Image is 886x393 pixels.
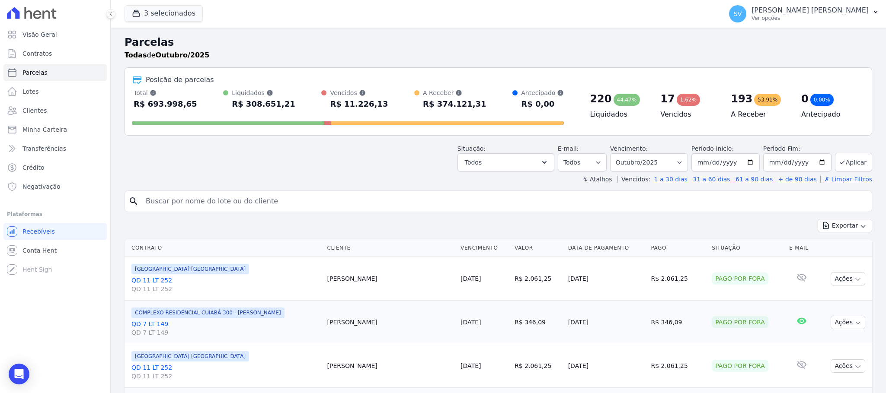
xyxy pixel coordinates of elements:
button: Todos [457,153,554,171]
a: Negativação [3,178,107,195]
span: [GEOGRAPHIC_DATA] [GEOGRAPHIC_DATA] [131,351,249,361]
label: Vencimento: [610,145,648,152]
strong: Todas [125,51,147,59]
td: [DATE] [565,257,648,301]
div: R$ 308.651,21 [232,97,295,111]
i: search [128,196,139,206]
a: Minha Carteira [3,121,107,138]
span: QD 11 LT 252 [131,372,320,380]
span: Parcelas [22,68,48,77]
td: [PERSON_NAME] [324,257,457,301]
a: Conta Hent [3,242,107,259]
a: 1 a 30 dias [654,176,688,183]
label: ↯ Atalhos [582,176,612,183]
a: Crédito [3,159,107,176]
button: SV [PERSON_NAME] [PERSON_NAME] Ver opções [722,2,886,26]
input: Buscar por nome do lote ou do cliente [141,193,868,210]
span: COMPLEXO RESIDENCIAL CUIABÁ 300 - [PERSON_NAME] [131,307,285,318]
td: [DATE] [565,301,648,344]
th: Cliente [324,239,457,257]
span: Transferências [22,144,66,153]
div: 17 [660,92,675,106]
div: R$ 0,00 [521,97,564,111]
h4: Antecipado [801,109,858,120]
div: Pago por fora [712,316,768,328]
a: Contratos [3,45,107,62]
div: Total [134,89,197,97]
div: R$ 693.998,65 [134,97,197,111]
label: E-mail: [558,145,579,152]
h4: Liquidados [590,109,646,120]
div: Liquidados [232,89,295,97]
a: 61 a 90 dias [736,176,773,183]
span: Crédito [22,163,45,172]
a: [DATE] [461,362,481,369]
th: E-mail [786,239,818,257]
th: Situação [708,239,786,257]
div: 44,47% [614,94,640,106]
a: Visão Geral [3,26,107,43]
a: [DATE] [461,275,481,282]
label: Período Fim: [763,144,832,153]
td: R$ 2.061,25 [511,257,565,301]
span: QD 11 LT 252 [131,285,320,293]
button: Exportar [818,219,872,232]
h4: A Receber [731,109,787,120]
a: QD 11 LT 252QD 11 LT 252 [131,363,320,380]
label: Vencidos: [617,176,650,183]
a: 31 a 60 dias [693,176,730,183]
a: Parcelas [3,64,107,81]
div: 1,62% [677,94,700,106]
div: Plataformas [7,209,103,219]
div: Antecipado [521,89,564,97]
div: Posição de parcelas [146,75,214,85]
div: Vencidos [330,89,388,97]
td: R$ 346,09 [647,301,708,344]
p: [PERSON_NAME] [PERSON_NAME] [752,6,869,15]
div: 0,00% [810,94,834,106]
div: 53,91% [754,94,781,106]
a: Clientes [3,102,107,119]
a: [DATE] [461,319,481,326]
div: A Receber [423,89,486,97]
span: Clientes [22,106,47,115]
p: Ver opções [752,15,869,22]
div: 0 [801,92,809,106]
label: Situação: [457,145,486,152]
td: R$ 346,09 [511,301,565,344]
a: Recebíveis [3,223,107,240]
span: [GEOGRAPHIC_DATA] [GEOGRAPHIC_DATA] [131,264,249,274]
div: Open Intercom Messenger [9,364,29,384]
span: SV [734,11,742,17]
p: de [125,50,209,60]
th: Contrato [125,239,324,257]
td: [DATE] [565,344,648,388]
th: Data de Pagamento [565,239,648,257]
a: QD 11 LT 252QD 11 LT 252 [131,276,320,293]
div: Pago por fora [712,360,768,372]
button: Ações [831,359,865,373]
div: Pago por fora [712,273,768,285]
h4: Vencidos [660,109,717,120]
td: R$ 2.061,25 [647,344,708,388]
a: QD 7 LT 149QD 7 LT 149 [131,320,320,337]
h2: Parcelas [125,35,872,50]
label: Período Inicío: [691,145,734,152]
div: R$ 11.226,13 [330,97,388,111]
a: Lotes [3,83,107,100]
a: ✗ Limpar Filtros [820,176,872,183]
div: R$ 374.121,31 [423,97,486,111]
span: Recebíveis [22,227,55,236]
span: Negativação [22,182,61,191]
div: 193 [731,92,752,106]
span: Visão Geral [22,30,57,39]
span: Minha Carteira [22,125,67,134]
th: Valor [511,239,565,257]
div: 220 [590,92,611,106]
button: Ações [831,316,865,329]
button: Ações [831,272,865,285]
span: Lotes [22,87,39,96]
button: 3 selecionados [125,5,203,22]
td: [PERSON_NAME] [324,344,457,388]
td: R$ 2.061,25 [647,257,708,301]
